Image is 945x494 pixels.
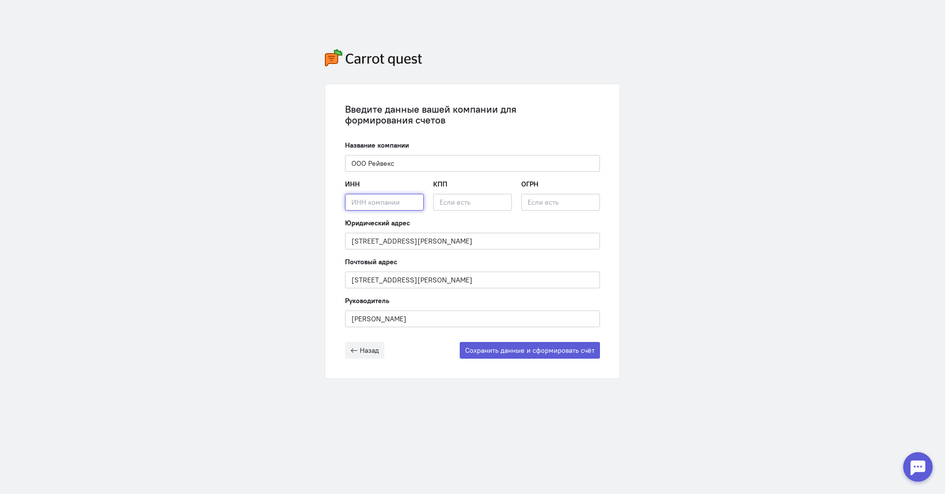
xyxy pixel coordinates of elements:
label: Почтовый адрес [345,257,397,267]
button: Сохранить данные и сформировать счёт [460,342,600,359]
label: КПП [433,179,447,189]
img: carrot-quest-logo.svg [325,49,422,66]
input: ФИО руководителя [345,310,600,327]
span: Назад [360,346,379,355]
input: ИНН компании [345,194,424,211]
label: Юридический адрес [345,218,410,228]
input: Почтовый адрес компании [345,272,600,288]
input: Если есть [433,194,512,211]
label: ОГРН [521,179,538,189]
input: Если есть [521,194,600,211]
button: Назад [345,342,384,359]
input: Юридический адрес компании [345,233,600,249]
label: ИНН [345,179,360,189]
input: Название компании, например «ООО “Огого“» [345,155,600,172]
div: Введите данные вашей компании для формирования счетов [345,104,600,125]
label: Руководитель [345,296,389,306]
label: Название компании [345,140,409,150]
